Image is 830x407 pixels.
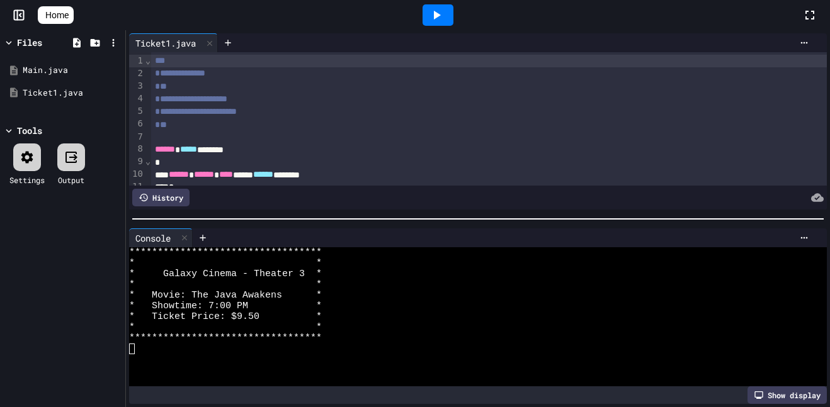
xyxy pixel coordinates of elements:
[129,105,145,118] div: 5
[129,155,145,168] div: 9
[132,189,190,206] div: History
[129,231,177,245] div: Console
[9,174,45,186] div: Settings
[129,36,202,50] div: Ticket1.java
[129,118,145,130] div: 6
[129,269,322,279] span: * Galaxy Cinema - Theater 3 *
[58,174,84,186] div: Output
[38,6,74,24] a: Home
[129,92,145,105] div: 4
[17,124,42,137] div: Tools
[45,9,69,21] span: Home
[129,143,145,155] div: 8
[145,156,151,166] span: Fold line
[129,290,322,301] span: * Movie: The Java Awakens *
[145,55,151,65] span: Fold line
[23,64,121,77] div: Main.java
[129,55,145,67] div: 1
[129,168,145,181] div: 10
[23,87,121,99] div: Ticket1.java
[748,386,827,404] div: Show display
[129,311,322,322] span: * Ticket Price: $9.50 *
[129,131,145,143] div: 7
[129,33,218,52] div: Ticket1.java
[17,36,42,49] div: Files
[129,228,193,247] div: Console
[145,181,151,191] span: Fold line
[129,301,322,311] span: * Showtime: 7:00 PM *
[129,80,145,92] div: 3
[129,67,145,80] div: 2
[129,181,145,193] div: 11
